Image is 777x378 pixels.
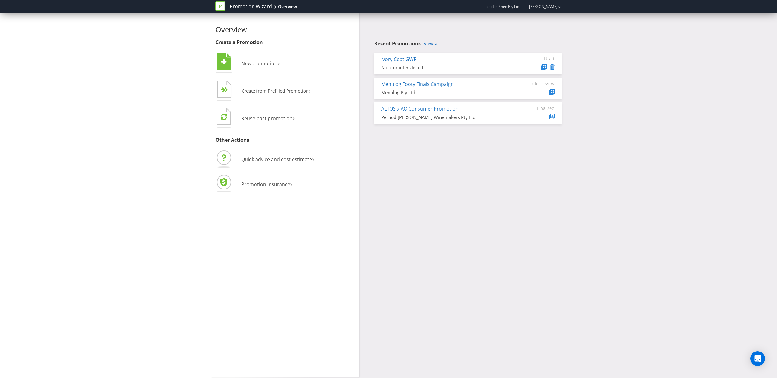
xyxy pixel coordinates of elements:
[241,181,290,188] span: Promotion insurance
[381,64,509,71] div: No promoters listed.
[483,4,519,9] span: The Idea Shed Pty Ltd
[278,4,297,10] div: Overview
[312,154,314,164] span: ›
[518,81,555,86] div: Under review
[242,88,309,94] span: Create from Prefilled Promotion
[224,87,228,93] tspan: 
[518,105,555,111] div: Finalised
[293,113,295,123] span: ›
[215,26,355,33] h2: Overview
[424,41,440,46] a: View all
[241,156,312,163] span: Quick advice and cost estimate
[215,138,355,143] h3: Other Actions
[215,79,311,104] button: Create from Prefilled Promotion›
[277,58,280,68] span: ›
[518,56,555,61] div: Draft
[215,156,314,163] a: Quick advice and cost estimate›
[381,89,509,96] div: Menulog Pty Ltd
[215,181,292,188] a: Promotion insurance›
[221,113,227,120] tspan: 
[750,351,765,366] div: Open Intercom Messenger
[523,4,558,9] a: [PERSON_NAME]
[215,40,355,45] h3: Create a Promotion
[230,3,272,10] a: Promotion Wizard
[381,56,417,63] a: Ivory Coat GWP
[241,60,277,67] span: New promotion
[381,114,509,121] div: Pernod [PERSON_NAME] Winemakers Pty Ltd
[374,40,421,47] span: Recent Promotions
[381,81,454,87] a: Menulog Footy Finals Campaign
[309,86,311,95] span: ›
[290,179,292,189] span: ›
[241,115,293,122] span: Reuse past promotion
[381,105,459,112] a: ALTOS x AO Consumer Promotion
[221,59,227,65] tspan: 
